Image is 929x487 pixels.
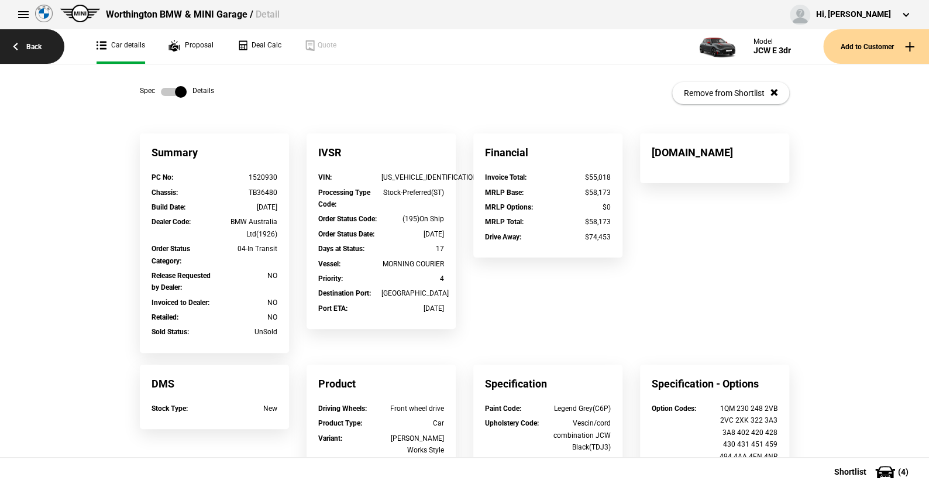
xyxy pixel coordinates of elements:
[215,270,278,282] div: NO
[106,8,279,21] div: Worthington BMW & MINI Garage /
[237,29,281,64] a: Deal Calc
[307,133,456,172] div: IVSR
[152,404,188,413] strong: Stock Type :
[215,187,278,198] div: TB36480
[473,365,622,403] div: Specification
[548,172,611,183] div: $55,018
[548,403,611,414] div: Legend Grey(C6P)
[140,133,289,172] div: Summary
[318,230,374,238] strong: Order Status Date :
[152,173,173,181] strong: PC No :
[152,328,189,336] strong: Sold Status :
[318,188,370,208] strong: Processing Type Code :
[215,403,278,414] div: New
[318,289,371,297] strong: Destination Port :
[140,365,289,403] div: DMS
[140,86,214,98] div: Spec Details
[318,434,342,443] strong: Variant :
[640,133,789,172] div: [DOMAIN_NAME]
[318,404,367,413] strong: Driving Wheels :
[817,457,929,486] button: Shortlist(4)
[215,311,278,323] div: NO
[898,468,909,476] span: ( 4 )
[215,216,278,240] div: BMW Australia Ltd(1926)
[381,243,445,255] div: 17
[652,404,696,413] strong: Option Codes :
[548,216,611,228] div: $58,173
[35,5,53,22] img: bmw.png
[318,304,347,313] strong: Port ETA :
[215,243,278,255] div: 04-In Transit
[215,297,278,308] div: NO
[152,245,190,265] strong: Order Status Category :
[381,172,445,183] div: [US_VEHICLE_IDENTIFICATION_NUMBER]
[823,29,929,64] button: Add to Customer
[318,173,332,181] strong: VIN :
[318,275,343,283] strong: Priority :
[381,187,445,198] div: Stock-Preferred(ST)
[60,5,100,22] img: mini.png
[381,433,445,457] div: [PERSON_NAME] Works Style
[215,172,278,183] div: 1520930
[485,233,521,241] strong: Drive Away :
[485,188,524,197] strong: MRLP Base :
[548,201,611,213] div: $0
[152,203,185,211] strong: Build Date :
[168,29,214,64] a: Proposal
[834,468,866,476] span: Shortlist
[318,245,364,253] strong: Days at Status :
[753,46,791,56] div: JCW E 3dr
[381,273,445,284] div: 4
[97,29,145,64] a: Car details
[152,299,209,307] strong: Invoiced to Dealer :
[152,218,191,226] strong: Dealer Code :
[485,203,533,211] strong: MRLP Options :
[485,218,524,226] strong: MRLP Total :
[473,133,622,172] div: Financial
[318,260,340,268] strong: Vessel :
[255,9,279,20] span: Detail
[640,365,789,403] div: Specification - Options
[318,419,362,427] strong: Product Type :
[152,188,178,197] strong: Chassis :
[381,213,445,225] div: (195)On Ship
[485,404,521,413] strong: Paint Code :
[381,287,445,299] div: [GEOGRAPHIC_DATA]
[816,9,891,20] div: Hi, [PERSON_NAME]
[485,173,527,181] strong: Invoice Total :
[381,303,445,314] div: [DATE]
[215,326,278,338] div: UnSold
[307,365,456,403] div: Product
[381,258,445,270] div: MORNING COURIER
[318,215,377,223] strong: Order Status Code :
[753,37,791,46] div: Model
[548,231,611,243] div: $74,453
[548,187,611,198] div: $58,173
[485,419,539,427] strong: Upholstery Code :
[152,272,211,291] strong: Release Requested by Dealer :
[672,82,789,104] button: Remove from Shortlist
[548,417,611,453] div: Vescin/cord combination JCW Black(TDJ3)
[381,228,445,240] div: [DATE]
[381,417,445,429] div: Car
[215,201,278,213] div: [DATE]
[152,313,178,321] strong: Retailed :
[381,403,445,414] div: Front wheel drive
